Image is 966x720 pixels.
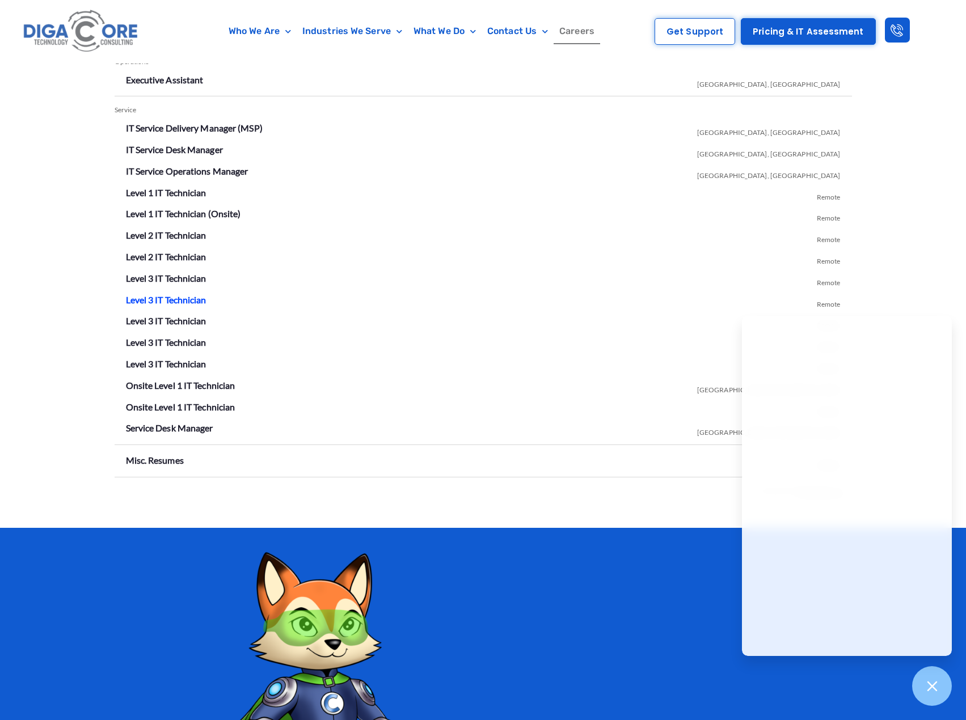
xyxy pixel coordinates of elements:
[482,18,554,44] a: Contact Us
[126,380,235,391] a: Onsite Level 1 IT Technician
[126,208,241,219] a: Level 1 IT Technician (Onsite)
[697,71,841,93] span: [GEOGRAPHIC_DATA], [GEOGRAPHIC_DATA]
[741,18,875,45] a: Pricing & IT Assessment
[126,358,206,369] a: Level 3 IT Technician
[126,273,206,283] a: Level 3 IT Technician
[126,144,223,155] a: IT Service Desk Manager
[126,337,206,348] a: Level 3 IT Technician
[297,18,408,44] a: Industries We Serve
[126,251,206,262] a: Level 2 IT Technician
[817,270,841,291] span: Remote
[817,184,841,206] span: Remote
[817,205,841,227] span: Remote
[115,102,852,118] div: Service
[817,248,841,270] span: Remote
[126,315,206,326] a: Level 3 IT Technician
[126,401,235,412] a: Onsite Level 1 IT Technician
[20,6,142,57] img: Digacore logo 1
[408,18,482,44] a: What We Do
[817,227,841,248] span: Remote
[223,18,297,44] a: Who We Are
[126,122,263,133] a: IT Service Delivery Manager (MSP)
[126,294,206,305] a: Level 3 IT Technician
[126,187,206,198] a: Level 1 IT Technician
[192,18,631,44] nav: Menu
[697,377,841,399] span: [GEOGRAPHIC_DATA], [GEOGRAPHIC_DATA]
[817,312,841,334] span: Remote
[554,18,600,44] a: Careers
[126,422,213,433] a: Service Desk Manager
[697,420,841,441] span: [GEOGRAPHIC_DATA], [GEOGRAPHIC_DATA]
[697,163,841,184] span: [GEOGRAPHIC_DATA], [GEOGRAPHIC_DATA]
[742,316,952,656] iframe: Chatgenie Messenger
[115,483,847,499] div: Powered by
[126,74,204,85] a: Executive Assistant
[667,27,723,36] span: Get Support
[655,18,735,45] a: Get Support
[753,27,863,36] span: Pricing & IT Assessment
[817,291,841,313] span: Remote
[126,166,248,176] a: IT Service Operations Manager
[697,141,841,163] span: [GEOGRAPHIC_DATA], [GEOGRAPHIC_DATA]
[126,455,184,465] a: Misc. Resumes
[697,120,841,141] span: [GEOGRAPHIC_DATA], [GEOGRAPHIC_DATA]
[126,230,206,240] a: Level 2 IT Technician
